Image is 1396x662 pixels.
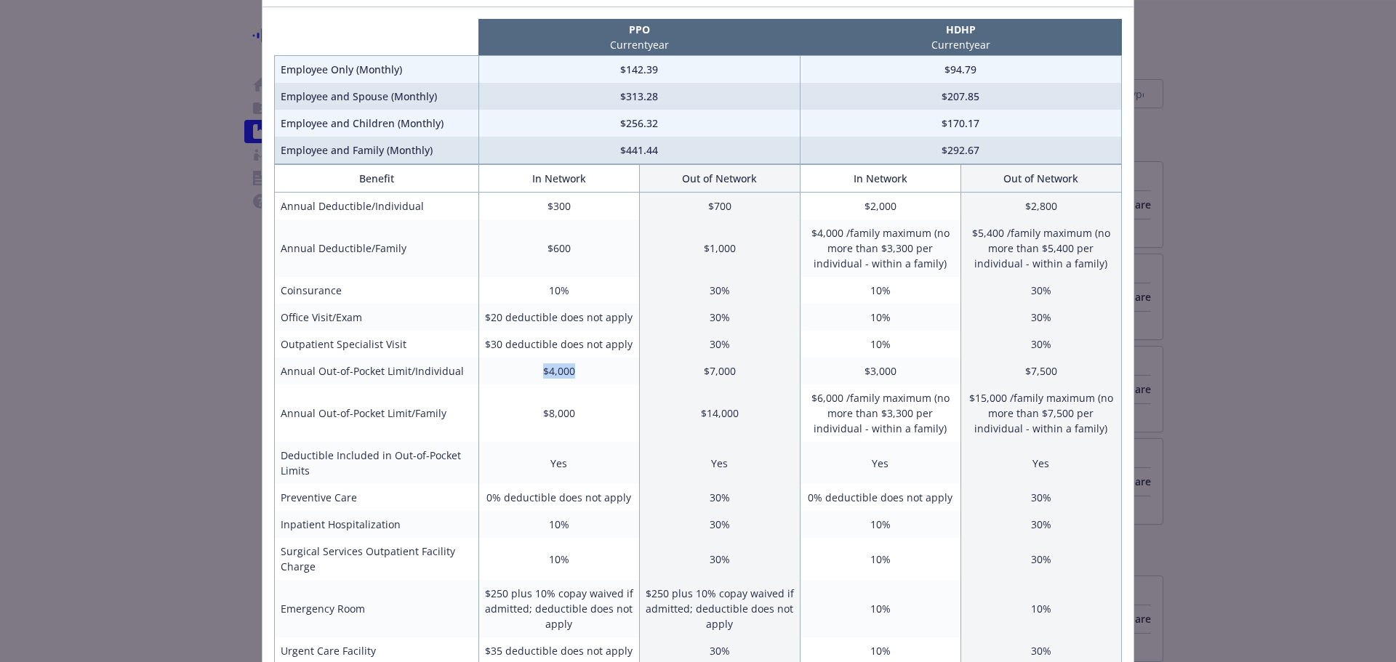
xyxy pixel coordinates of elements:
[275,538,479,580] td: Surgical Services Outpatient Facility Charge
[960,331,1121,358] td: 30%
[800,384,960,442] td: $6,000 /family maximum (no more than $3,300 per individual - within a family)
[800,304,960,331] td: 10%
[481,37,797,52] p: Current year
[800,165,960,193] th: In Network
[800,110,1121,137] td: $170.17
[800,580,960,637] td: 10%
[639,165,800,193] th: Out of Network
[275,358,479,384] td: Annual Out-of-Pocket Limit/Individual
[275,83,479,110] td: Employee and Spouse (Monthly)
[478,165,639,193] th: In Network
[960,484,1121,511] td: 30%
[478,83,800,110] td: $313.28
[639,193,800,220] td: $700
[800,193,960,220] td: $2,000
[960,384,1121,442] td: $15,000 /family maximum (no more than $7,500 per individual - within a family)
[275,219,479,277] td: Annual Deductible/Family
[275,137,479,164] td: Employee and Family (Monthly)
[275,56,479,84] td: Employee Only (Monthly)
[960,304,1121,331] td: 30%
[800,277,960,304] td: 10%
[960,538,1121,580] td: 30%
[800,484,960,511] td: 0% deductible does not apply
[639,384,800,442] td: $14,000
[275,110,479,137] td: Employee and Children (Monthly)
[275,165,479,193] th: Benefit
[960,442,1121,484] td: Yes
[800,331,960,358] td: 10%
[803,37,1118,52] p: Current year
[639,538,800,580] td: 30%
[478,193,639,220] td: $300
[275,304,479,331] td: Office Visit/Exam
[960,277,1121,304] td: 30%
[639,580,800,637] td: $250 plus 10% copay waived if admitted; deductible does not apply
[275,484,479,511] td: Preventive Care
[639,331,800,358] td: 30%
[478,384,639,442] td: $8,000
[478,580,639,637] td: $250 plus 10% copay waived if admitted; deductible does not apply
[478,56,800,84] td: $142.39
[639,358,800,384] td: $7,000
[800,358,960,384] td: $3,000
[800,137,1121,164] td: $292.67
[478,538,639,580] td: 10%
[478,358,639,384] td: $4,000
[481,22,797,37] p: PPO
[478,137,800,164] td: $441.44
[639,277,800,304] td: 30%
[275,331,479,358] td: Outpatient Specialist Visit
[800,219,960,277] td: $4,000 /family maximum (no more than $3,300 per individual - within a family)
[960,358,1121,384] td: $7,500
[800,56,1121,84] td: $94.79
[478,442,639,484] td: Yes
[960,219,1121,277] td: $5,400 /family maximum (no more than $5,400 per individual - within a family)
[275,193,479,220] td: Annual Deductible/Individual
[478,511,639,538] td: 10%
[478,484,639,511] td: 0% deductible does not apply
[639,511,800,538] td: 30%
[275,19,479,56] th: intentionally left blank
[800,83,1121,110] td: $207.85
[960,511,1121,538] td: 30%
[639,304,800,331] td: 30%
[478,304,639,331] td: $20 deductible does not apply
[639,484,800,511] td: 30%
[639,442,800,484] td: Yes
[275,442,479,484] td: Deductible Included in Out-of-Pocket Limits
[275,580,479,637] td: Emergency Room
[639,219,800,277] td: $1,000
[800,442,960,484] td: Yes
[478,219,639,277] td: $600
[478,331,639,358] td: $30 deductible does not apply
[275,277,479,304] td: Coinsurance
[275,384,479,442] td: Annual Out-of-Pocket Limit/Family
[800,511,960,538] td: 10%
[275,511,479,538] td: Inpatient Hospitalization
[478,277,639,304] td: 10%
[478,110,800,137] td: $256.32
[800,538,960,580] td: 10%
[960,165,1121,193] th: Out of Network
[960,580,1121,637] td: 10%
[803,22,1118,37] p: HDHP
[960,193,1121,220] td: $2,800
